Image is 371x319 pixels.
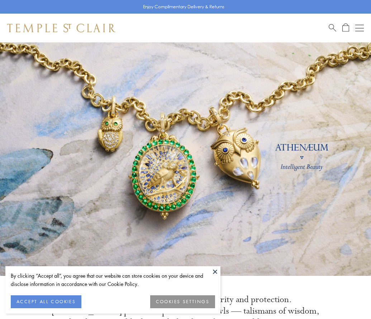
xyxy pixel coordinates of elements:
[7,24,115,32] img: Temple St. Clair
[150,295,215,308] button: COOKIES SETTINGS
[11,272,215,288] div: By clicking “Accept all”, you agree that our website can store cookies on your device and disclos...
[11,295,81,308] button: ACCEPT ALL COOKIES
[329,23,336,32] a: Search
[355,24,364,32] button: Open navigation
[342,23,349,32] a: Open Shopping Bag
[143,3,224,10] p: Enjoy Complimentary Delivery & Returns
